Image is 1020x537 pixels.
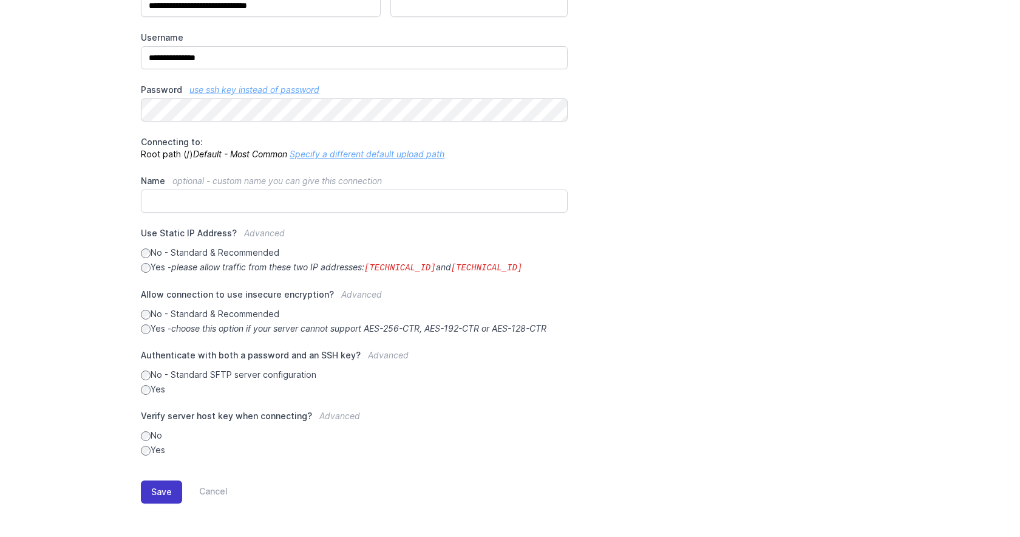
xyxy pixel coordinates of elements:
[141,136,568,160] p: Root path (/)
[141,310,151,320] input: No - Standard & Recommended
[141,429,568,442] label: No
[141,308,568,320] label: No - Standard & Recommended
[244,228,285,238] span: Advanced
[141,410,568,429] label: Verify server host key when connecting?
[141,369,568,381] label: No - Standard SFTP server configuration
[141,324,151,334] input: Yes -choose this option if your server cannot support AES-256-CTR, AES-192-CTR or AES-128-CTR
[141,481,182,504] button: Save
[189,84,319,95] a: use ssh key instead of password
[141,444,568,456] label: Yes
[141,385,151,395] input: Yes
[364,263,436,273] code: [TECHNICAL_ID]
[171,262,522,272] i: please allow traffic from these two IP addresses: and
[171,323,546,333] i: choose this option if your server cannot support AES-256-CTR, AES-192-CTR or AES-128-CTR
[193,149,287,159] i: Default - Most Common
[141,175,568,187] label: Name
[141,431,151,441] input: No
[451,263,523,273] code: [TECHNICAL_ID]
[141,289,568,308] label: Allow connection to use insecure encryption?
[141,261,568,274] label: Yes -
[141,84,568,96] label: Password
[141,137,203,147] span: Connecting to:
[141,383,568,395] label: Yes
[141,248,151,258] input: No - Standard & Recommended
[290,149,444,159] a: Specify a different default upload path
[141,349,568,369] label: Authenticate with both a password and an SSH key?
[141,247,568,259] label: No - Standard & Recommended
[141,323,568,335] label: Yes -
[141,32,568,44] label: Username
[172,176,382,186] span: optional - custom name you can give this connection
[141,227,568,247] label: Use Static IP Address?
[182,481,228,504] a: Cancel
[141,446,151,456] input: Yes
[141,371,151,380] input: No - Standard SFTP server configuration
[319,411,360,421] span: Advanced
[341,289,382,299] span: Advanced
[368,350,409,360] span: Advanced
[141,263,151,273] input: Yes -please allow traffic from these two IP addresses:[TECHNICAL_ID]and[TECHNICAL_ID]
